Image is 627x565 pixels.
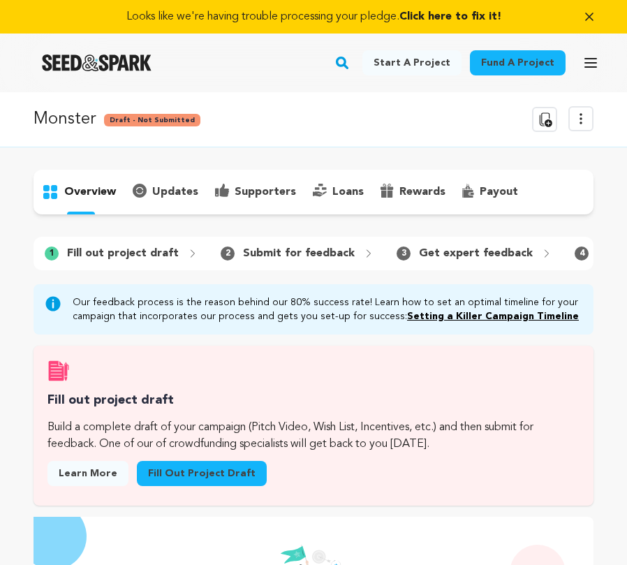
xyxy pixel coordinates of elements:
[304,181,372,203] button: loans
[104,114,200,126] span: Draft - Not Submitted
[42,54,152,71] a: Seed&Spark Homepage
[332,184,364,200] p: loans
[407,311,579,321] a: Setting a Killer Campaign Timeline
[207,181,304,203] button: supporters
[454,181,526,203] button: payout
[399,11,501,22] span: Click here to fix it!
[221,247,235,261] span: 2
[419,245,533,262] p: Get expert feedback
[399,184,445,200] p: rewards
[235,184,296,200] p: supporters
[152,184,198,200] p: updates
[34,107,96,132] p: Monster
[45,247,59,261] span: 1
[124,181,207,203] button: updates
[470,50,566,75] a: Fund a project
[480,184,518,200] p: payout
[362,50,462,75] a: Start a project
[243,245,355,262] p: Submit for feedback
[137,461,267,486] a: Fill out project draft
[372,181,454,203] button: rewards
[47,419,580,453] p: Build a complete draft of your campaign (Pitch Video, Wish List, Incentives, etc.) and then submi...
[34,181,124,203] button: overview
[17,8,610,25] a: Looks like we're having trouble processing your pledge.Click here to fix it!
[397,247,411,261] span: 3
[42,54,152,71] img: Seed&Spark Logo Dark Mode
[47,461,128,486] a: Learn more
[64,184,116,200] p: overview
[47,390,580,411] h3: Fill out project draft
[59,467,117,480] span: Learn more
[575,247,589,261] span: 4
[73,295,582,323] p: Our feedback process is the reason behind our 80% success rate! Learn how to set an optimal timel...
[67,245,179,262] p: Fill out project draft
